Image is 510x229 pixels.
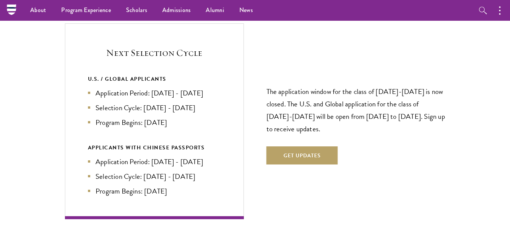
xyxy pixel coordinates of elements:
div: U.S. / GLOBAL APPLICANTS [88,74,221,84]
button: Get Updates [267,146,338,164]
li: Application Period: [DATE] - [DATE] [88,156,221,167]
li: Selection Cycle: [DATE] - [DATE] [88,171,221,182]
li: Program Begins: [DATE] [88,117,221,128]
h5: Next Selection Cycle [88,46,221,59]
div: APPLICANTS WITH CHINESE PASSPORTS [88,143,221,152]
li: Application Period: [DATE] - [DATE] [88,88,221,98]
li: Program Begins: [DATE] [88,186,221,197]
p: The application window for the class of [DATE]-[DATE] is now closed. The U.S. and Global applicat... [267,85,445,135]
li: Selection Cycle: [DATE] - [DATE] [88,102,221,113]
